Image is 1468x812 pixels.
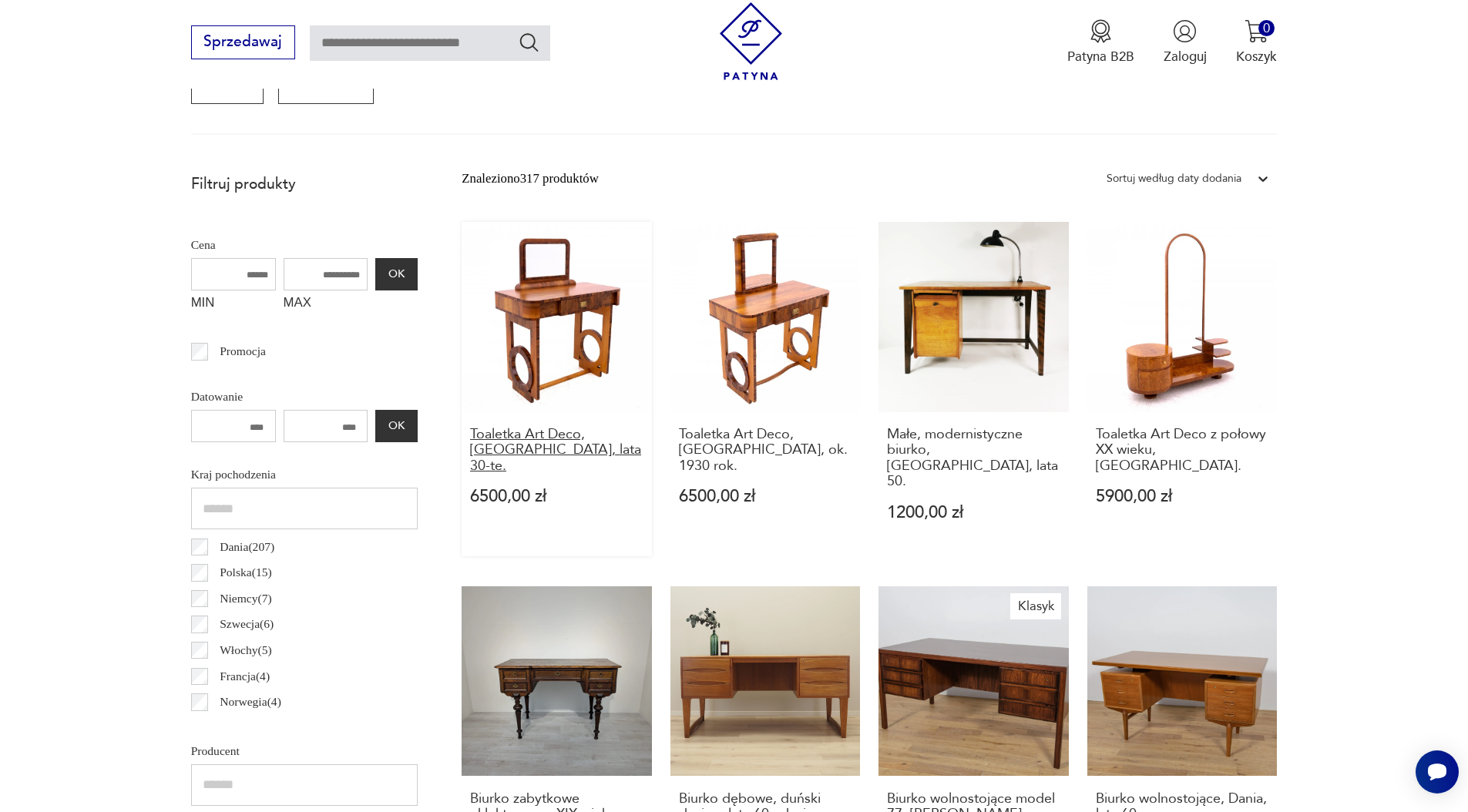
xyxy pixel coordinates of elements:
p: Francja ( 4 ) [220,666,270,686]
p: Datowanie [191,387,418,407]
div: Znaleziono 317 produktów [462,169,599,189]
img: Ikona medalu [1089,19,1113,43]
a: Sprzedawaj [191,37,295,49]
label: MIN [191,290,276,320]
button: OK [375,258,417,290]
label: MAX [284,290,368,320]
img: Ikonka użytkownika [1173,19,1197,43]
button: 0Koszyk [1236,19,1277,65]
p: Filtruj produkty [191,174,418,194]
a: Toaletka Art Deco z połowy XX wieku, Polska.Toaletka Art Deco z połowy XX wieku, [GEOGRAPHIC_DATA... [1087,222,1278,556]
button: Zaloguj [1164,19,1207,65]
div: 0 [1258,20,1275,36]
p: Kraj pochodzenia [191,465,418,485]
p: 6500,00 zł [679,488,852,505]
a: Toaletka Art Deco, Polska, lata 30-te.Toaletka Art Deco, [GEOGRAPHIC_DATA], lata 30-te.6500,00 zł [462,222,652,556]
p: Koszyk [1236,48,1277,65]
p: 1200,00 zł [887,505,1060,521]
a: Ikona medaluPatyna B2B [1067,19,1134,65]
p: 5900,00 zł [1096,488,1269,505]
p: Producent [191,741,418,761]
button: OK [375,410,417,442]
p: Szwecja ( 6 ) [220,614,274,634]
img: Patyna - sklep z meblami i dekoracjami vintage [712,2,790,80]
p: Norwegia ( 4 ) [220,692,281,712]
p: Niemcy ( 7 ) [220,589,272,609]
button: Szukaj [518,31,540,53]
iframe: Smartsupp widget button [1416,750,1459,794]
button: Sprzedawaj [191,25,295,59]
p: Czechosłowacja ( 2 ) [220,718,312,738]
h3: Małe, modernistyczne biurko, [GEOGRAPHIC_DATA], lata 50. [887,427,1060,490]
button: Patyna B2B [1067,19,1134,65]
div: Sortuj według daty dodania [1107,169,1241,189]
p: Dania ( 207 ) [220,537,274,557]
p: Cena [191,235,418,255]
h3: Toaletka Art Deco, [GEOGRAPHIC_DATA], lata 30-te. [470,427,643,474]
a: Toaletka Art Deco, Polska, ok. 1930 rok.Toaletka Art Deco, [GEOGRAPHIC_DATA], ok. 1930 rok.6500,0... [670,222,861,556]
p: Patyna B2B [1067,48,1134,65]
img: Ikona koszyka [1245,19,1268,43]
h3: Toaletka Art Deco, [GEOGRAPHIC_DATA], ok. 1930 rok. [679,427,852,474]
h3: Toaletka Art Deco z połowy XX wieku, [GEOGRAPHIC_DATA]. [1096,427,1269,474]
a: Małe, modernistyczne biurko, Niemcy, lata 50.Małe, modernistyczne biurko, [GEOGRAPHIC_DATA], lata... [878,222,1069,556]
p: Promocja [220,341,266,361]
p: Polska ( 15 ) [220,562,272,582]
p: 6500,00 zł [470,488,643,505]
p: Zaloguj [1164,48,1207,65]
p: Włochy ( 5 ) [220,640,272,660]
